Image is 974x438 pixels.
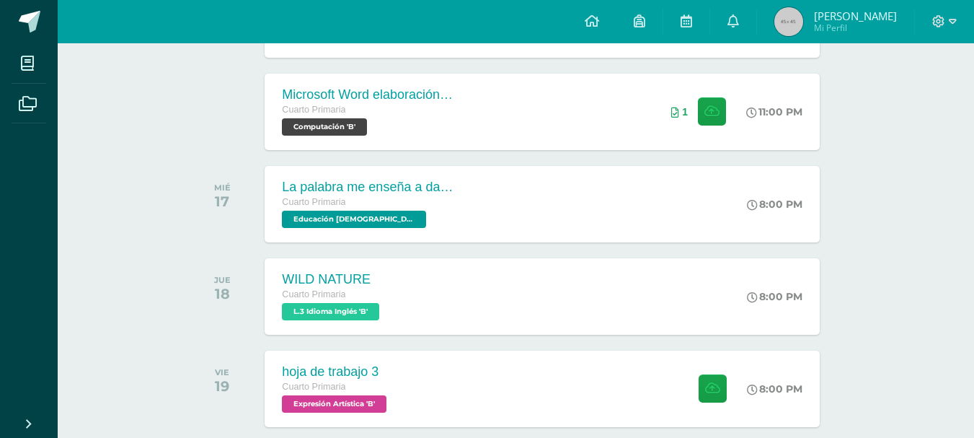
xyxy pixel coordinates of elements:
[814,9,897,23] span: [PERSON_NAME]
[747,290,802,303] div: 8:00 PM
[814,22,897,34] span: Mi Perfil
[282,303,379,320] span: L.3 Idioma Inglés 'B'
[682,106,688,118] span: 1
[282,272,383,287] div: WILD NATURE
[747,198,802,211] div: 8:00 PM
[282,118,367,136] span: Computación 'B'
[774,7,803,36] img: 45x45
[282,289,345,299] span: Cuarto Primaria
[671,106,688,118] div: Archivos entregados
[282,395,386,413] span: Expresión Artística 'B'
[214,193,231,210] div: 17
[215,367,229,377] div: VIE
[747,382,802,395] div: 8:00 PM
[282,211,426,228] span: Educación Cristiana 'B'
[282,364,390,380] div: hoja de trabajo 3
[282,197,345,207] span: Cuarto Primaria
[214,285,231,302] div: 18
[215,377,229,395] div: 19
[282,180,455,195] div: La palabra me enseña a dar frutos
[282,105,345,115] span: Cuarto Primaria
[214,275,231,285] div: JUE
[746,105,802,118] div: 11:00 PM
[214,183,231,193] div: MIÉ
[282,87,455,102] div: Microsoft Word elaboración redacción y personalización de documentos
[282,382,345,392] span: Cuarto Primaria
